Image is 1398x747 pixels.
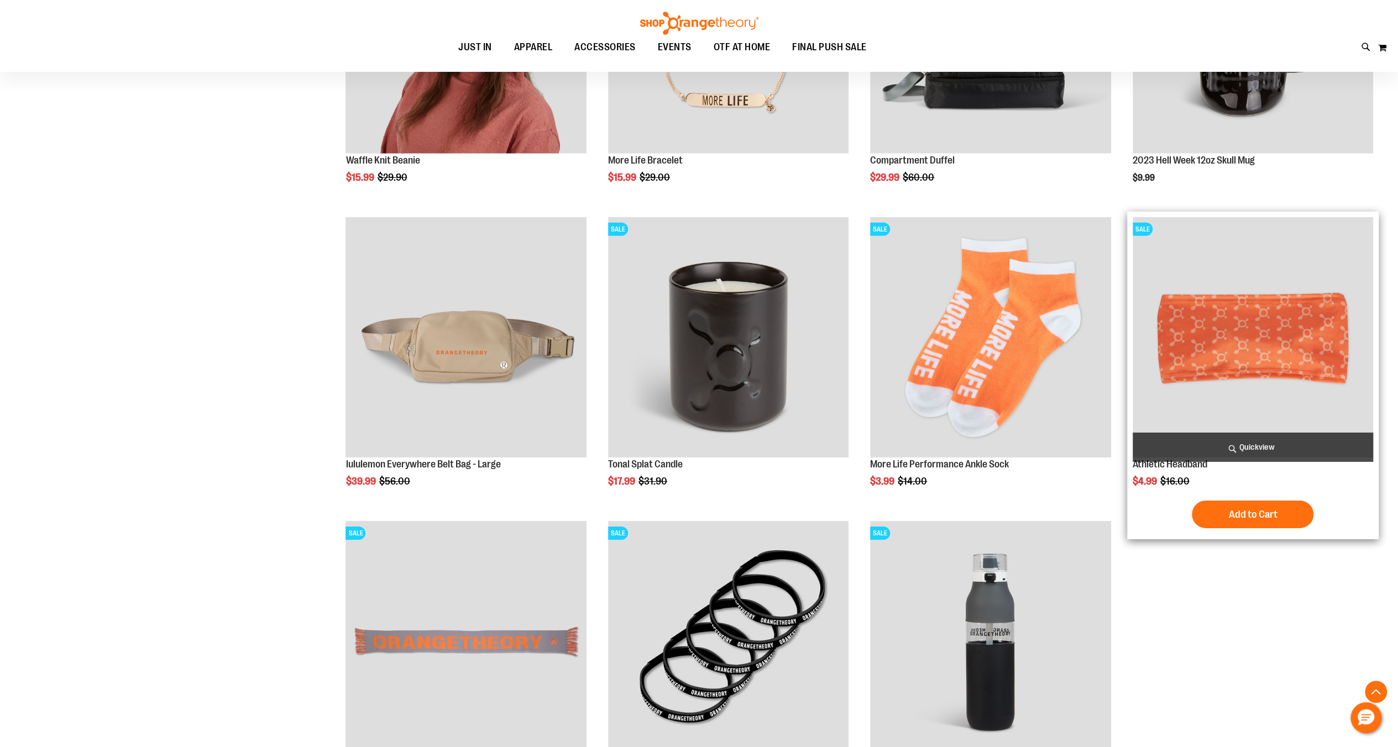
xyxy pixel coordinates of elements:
span: $17.99 [608,476,637,487]
a: 2023 Hell Week 12oz Skull Mug [1133,155,1255,166]
a: Product image for Athletic HeadbandSALE [1133,217,1373,459]
img: Product image for More Life Performance Ankle Sock [870,217,1111,457]
a: APPAREL [503,35,564,60]
span: ACCESSORIES [574,35,636,60]
span: $14.00 [898,476,929,487]
a: Waffle Knit Beanie [345,155,420,166]
div: product [603,212,854,515]
a: Product image for Tonal Splat CandleSALE [608,217,849,459]
span: $39.99 [345,476,377,487]
span: $31.90 [638,476,669,487]
a: Tonal Splat Candle [608,459,683,470]
span: $4.99 [1133,476,1159,487]
a: More Life Performance Ankle Sock [870,459,1009,470]
button: Hello, have a question? Let’s chat. [1350,702,1381,733]
a: JUST IN [447,35,503,60]
span: $60.00 [903,172,936,183]
span: $29.00 [640,172,672,183]
img: Product image for Athletic Headband [1133,217,1373,457]
img: Product image for lululemon Everywhere Belt Bag Large [345,217,586,457]
span: $56.00 [379,476,411,487]
span: APPAREL [514,35,553,60]
img: Product image for Tonal Splat Candle [608,217,849,457]
a: Quickview [1133,433,1373,462]
span: $15.99 [608,172,638,183]
span: SALE [608,527,628,540]
span: $16.00 [1160,476,1191,487]
span: OTF AT HOME [714,35,771,60]
a: EVENTS [647,35,703,60]
a: Product image for More Life Performance Ankle SockSALE [870,217,1111,459]
a: lululemon Everywhere Belt Bag - Large [345,459,500,470]
span: $29.90 [377,172,409,183]
span: SALE [870,527,890,540]
a: ACCESSORIES [563,35,647,60]
img: Shop Orangetheory [638,12,760,35]
span: SALE [608,223,628,236]
span: $9.99 [1133,173,1156,183]
span: $3.99 [870,476,896,487]
a: FINAL PUSH SALE [781,35,878,60]
a: OTF AT HOME [703,35,782,60]
div: product [1127,212,1379,539]
a: Athletic Headband [1133,459,1207,470]
span: SALE [345,527,365,540]
span: $29.99 [870,172,901,183]
button: Back To Top [1365,681,1387,703]
a: Product image for lululemon Everywhere Belt Bag Large [345,217,586,459]
a: Compartment Duffel [870,155,955,166]
div: product [865,212,1116,515]
span: JUST IN [458,35,492,60]
span: FINAL PUSH SALE [792,35,867,60]
span: SALE [870,223,890,236]
span: Add to Cart [1228,508,1277,520]
span: $15.99 [345,172,375,183]
span: EVENTS [658,35,692,60]
div: product [340,212,591,515]
a: More Life Bracelet [608,155,683,166]
span: SALE [1133,223,1153,236]
button: Add to Cart [1192,501,1313,528]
